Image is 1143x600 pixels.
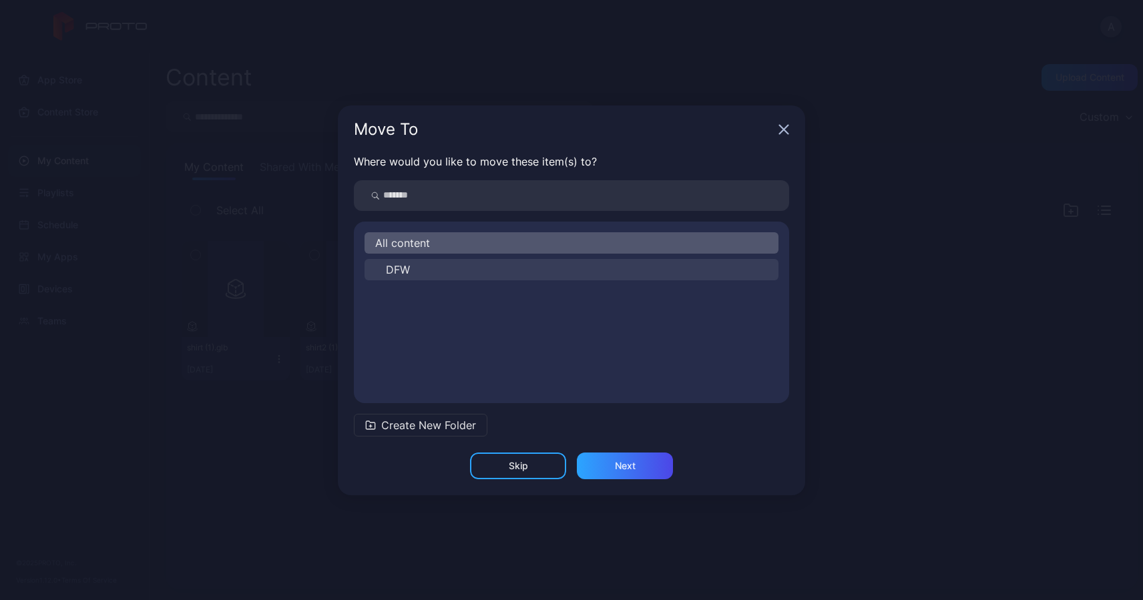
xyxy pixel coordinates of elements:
[509,461,528,471] div: Skip
[365,259,778,280] button: DFW
[354,414,487,436] button: Create New Folder
[470,453,566,479] button: Skip
[386,262,410,278] span: DFW
[381,417,476,433] span: Create New Folder
[577,453,673,479] button: Next
[354,154,789,170] p: Where would you like to move these item(s) to?
[354,121,773,137] div: Move To
[375,235,430,251] span: All content
[615,461,636,471] div: Next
